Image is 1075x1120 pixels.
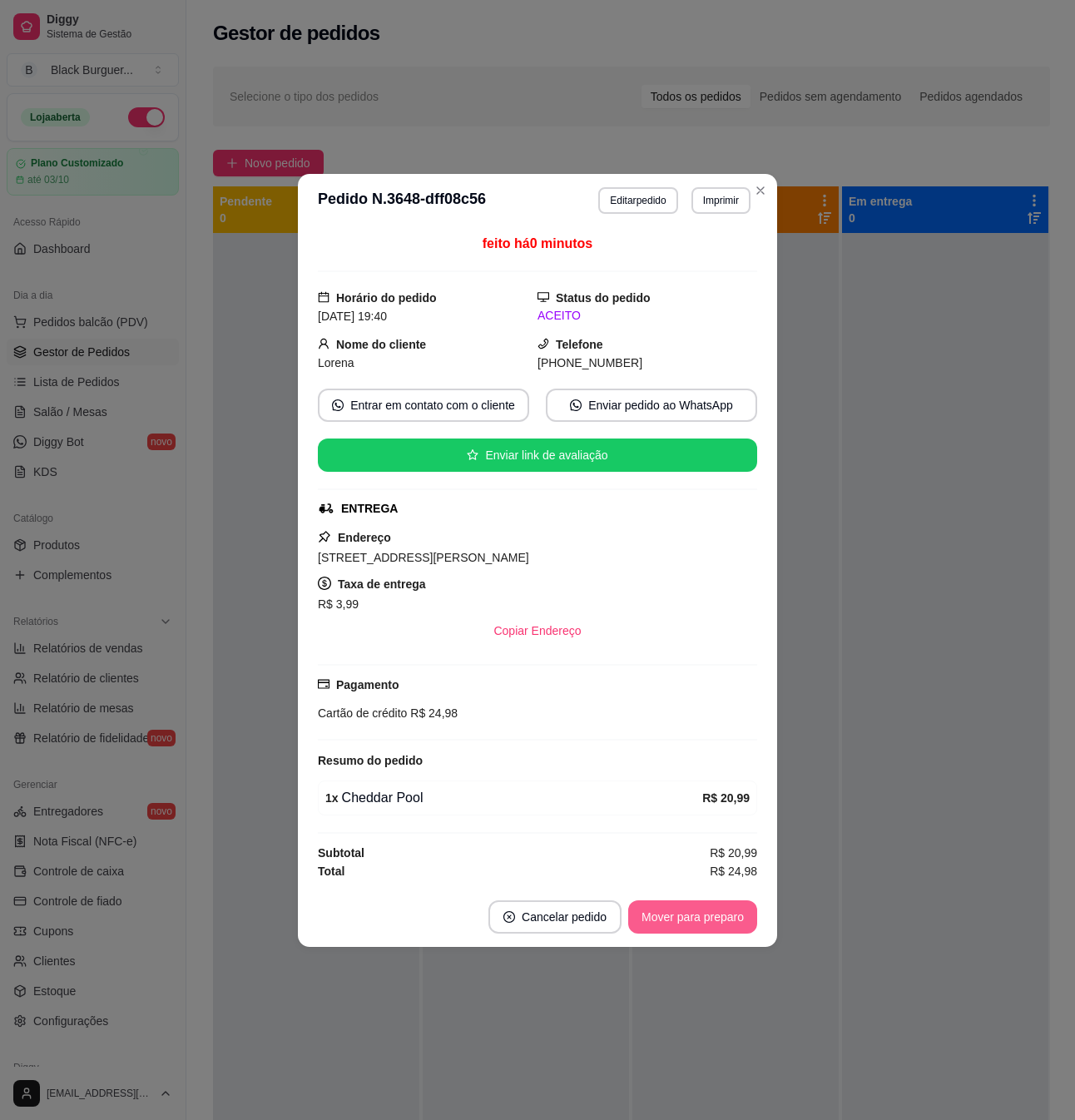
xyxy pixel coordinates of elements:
[318,291,329,303] span: calendar
[338,531,391,544] strong: Endereço
[318,754,423,767] strong: Resumo do pedido
[318,551,529,564] span: [STREET_ADDRESS][PERSON_NAME]
[747,177,774,204] button: Close
[341,500,398,518] div: ENTREGA
[480,614,594,647] button: Copiar Endereço
[318,338,329,349] span: user
[318,356,354,369] span: Lorena
[483,236,592,250] span: feito há 0 minutos
[318,597,359,611] span: R$ 3,99
[325,788,702,808] div: Cheddar Pool
[537,338,549,349] span: phone
[467,449,478,461] span: star
[318,706,407,720] span: Cartão de crédito
[318,846,364,860] strong: Subtotal
[710,844,757,862] span: R$ 20,99
[318,577,331,590] span: dollar
[702,791,750,805] strong: R$ 20,99
[332,399,344,411] span: whats-app
[318,678,329,690] span: credit-card
[318,439,757,472] button: starEnviar link de avaliação
[325,791,339,805] strong: 1 x
[338,577,426,591] strong: Taxa de entrega
[628,900,757,934] button: Mover para preparo
[556,338,603,351] strong: Telefone
[336,291,437,305] strong: Horário do pedido
[546,389,757,422] button: whats-appEnviar pedido ao WhatsApp
[691,187,751,214] button: Imprimir
[556,291,651,305] strong: Status do pedido
[318,310,387,323] span: [DATE] 19:40
[318,530,331,543] span: pushpin
[537,307,757,325] div: ACEITO
[598,187,677,214] button: Editarpedido
[537,291,549,303] span: desktop
[503,911,515,923] span: close-circle
[318,865,344,878] strong: Total
[318,389,529,422] button: whats-appEntrar em contato com o cliente
[318,187,486,214] h3: Pedido N. 3648-dff08c56
[570,399,582,411] span: whats-app
[537,356,642,369] span: [PHONE_NUMBER]
[488,900,622,934] button: close-circleCancelar pedido
[336,338,426,351] strong: Nome do cliente
[710,862,757,880] span: R$ 24,98
[407,706,458,720] span: R$ 24,98
[336,678,399,691] strong: Pagamento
